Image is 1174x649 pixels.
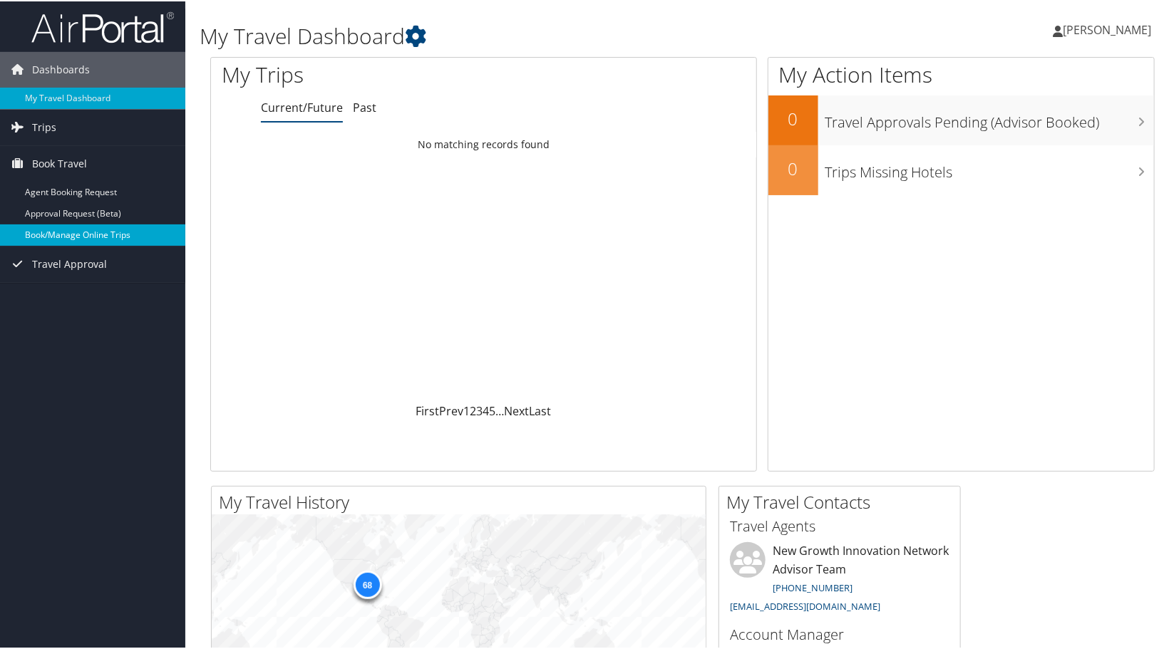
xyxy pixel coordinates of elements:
[730,623,949,643] h3: Account Manager
[495,402,504,417] span: …
[1063,21,1151,36] span: [PERSON_NAME]
[825,154,1154,181] h3: Trips Missing Hotels
[31,9,174,43] img: airportal-logo.png
[470,402,476,417] a: 2
[726,489,960,513] h2: My Travel Contacts
[32,245,107,281] span: Travel Approval
[773,580,853,593] a: [PHONE_NUMBER]
[504,402,529,417] a: Next
[353,98,376,114] a: Past
[768,155,818,180] h2: 0
[768,105,818,130] h2: 0
[723,541,957,617] li: New Growth Innovation Network Advisor Team
[353,569,381,598] div: 68
[463,402,470,417] a: 1
[529,402,551,417] a: Last
[730,515,949,535] h3: Travel Agents
[489,402,495,417] a: 5
[825,104,1154,131] h3: Travel Approvals Pending (Advisor Booked)
[32,51,90,86] span: Dashboards
[768,94,1154,144] a: 0Travel Approvals Pending (Advisor Booked)
[222,58,518,88] h1: My Trips
[730,598,880,611] a: [EMAIL_ADDRESS][DOMAIN_NAME]
[200,20,843,50] h1: My Travel Dashboard
[416,402,439,417] a: First
[476,402,483,417] a: 3
[219,489,706,513] h2: My Travel History
[32,108,56,144] span: Trips
[768,144,1154,194] a: 0Trips Missing Hotels
[483,402,489,417] a: 4
[1053,7,1165,50] a: [PERSON_NAME]
[768,58,1154,88] h1: My Action Items
[439,402,463,417] a: Prev
[211,130,756,156] td: No matching records found
[261,98,343,114] a: Current/Future
[32,145,87,180] span: Book Travel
